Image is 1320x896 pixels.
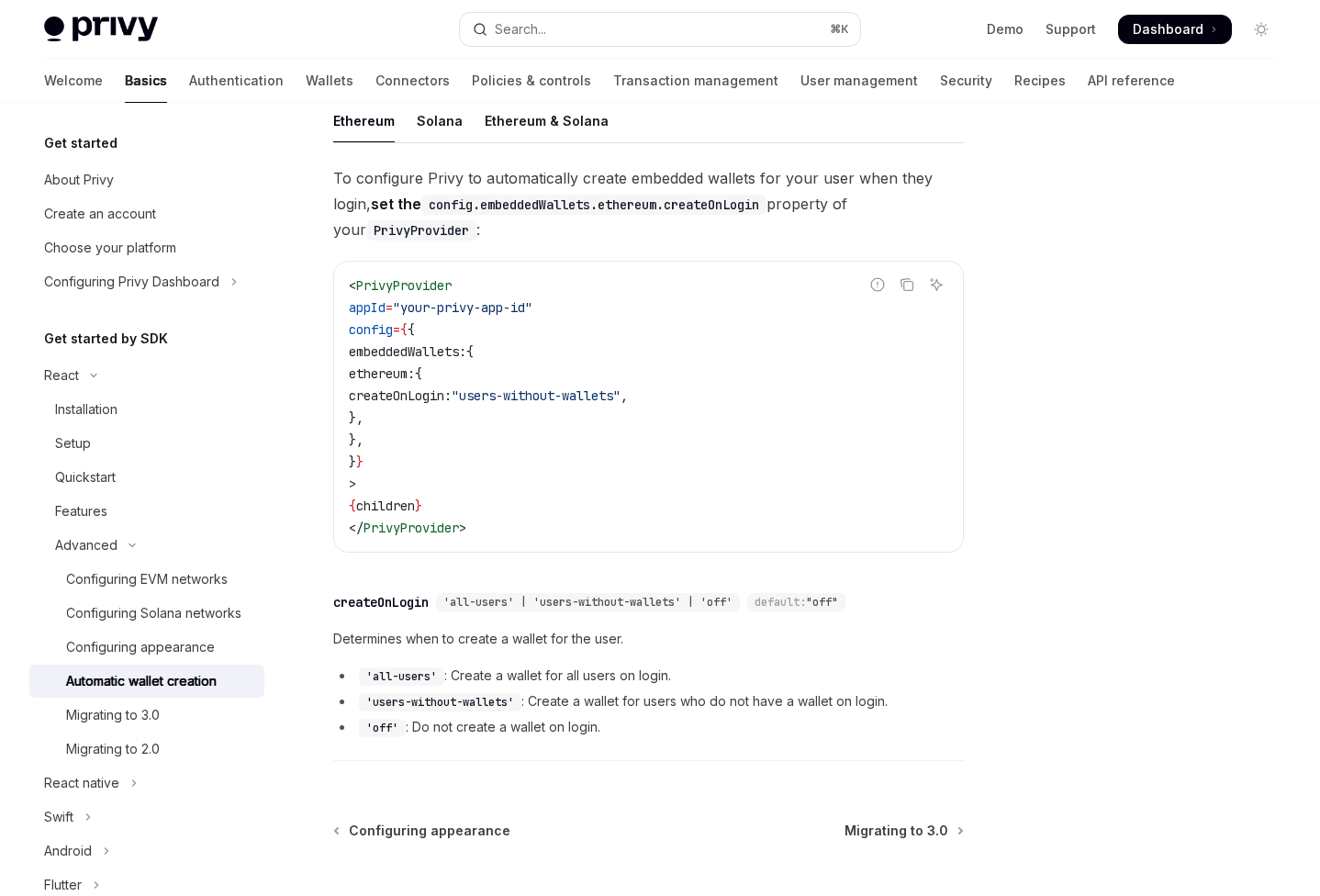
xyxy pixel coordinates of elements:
span: Dashboard [1133,20,1203,39]
span: > [459,520,466,536]
a: Welcome [44,59,103,103]
span: { [349,498,356,514]
h5: Get started by SDK [44,328,168,350]
div: Choose your platform [44,237,176,259]
div: Swift [44,806,73,828]
a: Configuring appearance [335,822,510,840]
div: Installation [55,398,117,420]
a: Setup [29,427,264,460]
a: API reference [1088,59,1175,103]
div: Features [55,500,107,522]
div: Configuring Privy Dashboard [44,271,219,293]
a: Configuring EVM networks [29,563,264,596]
span: 'all-users' | 'users-without-wallets' | 'off' [443,595,733,610]
span: } [349,454,356,470]
a: Connectors [375,59,450,103]
a: Quickstart [29,461,264,494]
div: Quickstart [55,466,116,488]
div: Setup [55,432,91,454]
div: createOnLogin [333,593,429,611]
button: Report incorrect code [866,273,889,297]
span: Configuring appearance [349,822,510,840]
span: PrivyProvider [356,277,452,294]
a: Wallets [306,59,353,103]
a: Configuring appearance [29,631,264,664]
button: Toggle Configuring Privy Dashboard section [29,265,264,298]
span: { [466,343,474,360]
a: Migrating to 3.0 [29,699,264,732]
span: "your-privy-app-id" [393,299,532,316]
span: < [349,277,356,294]
a: Policies & controls [472,59,591,103]
span: appId [349,299,386,316]
img: light logo [44,17,158,42]
span: createOnLogin: [349,387,452,404]
a: User management [800,59,918,103]
div: Configuring appearance [66,636,215,658]
span: </ [349,520,364,536]
span: = [393,321,400,338]
span: default: [755,595,806,610]
div: Migrating to 3.0 [66,704,160,726]
a: Recipes [1014,59,1066,103]
span: Determines when to create a wallet for the user. [333,628,964,650]
button: Open search [460,13,861,46]
span: }, [349,431,364,448]
button: Toggle Advanced section [29,529,264,562]
div: Migrating to 2.0 [66,738,160,760]
a: Automatic wallet creation [29,665,264,698]
button: Toggle dark mode [1247,15,1276,44]
div: Search... [495,18,546,40]
button: Toggle React native section [29,767,264,800]
a: Configuring Solana networks [29,597,264,630]
h5: Get started [44,132,117,154]
span: PrivyProvider [364,520,459,536]
span: config [349,321,393,338]
div: Ethereum & Solana [485,99,609,142]
span: "off" [806,595,838,610]
a: Dashboard [1118,15,1232,44]
span: "users-without-wallets" [452,387,621,404]
a: Migrating to 3.0 [845,822,962,840]
span: } [356,454,364,470]
code: 'users-without-wallets' [359,693,521,711]
div: Configuring EVM networks [66,568,228,590]
div: Advanced [55,534,117,556]
span: embeddedWallets: [349,343,466,360]
span: Migrating to 3.0 [845,822,948,840]
span: children [356,498,415,514]
div: React [44,364,79,386]
a: About Privy [29,163,264,196]
div: Ethereum [333,99,395,142]
code: config.embeddedWallets.ethereum.createOnLogin [421,195,766,215]
a: Choose your platform [29,231,264,264]
a: Basics [125,59,167,103]
code: 'off' [359,719,406,737]
a: Support [1046,20,1096,39]
button: Ask AI [924,273,948,297]
a: Authentication [189,59,284,103]
code: PrivyProvider [366,220,476,241]
span: To configure Privy to automatically create embedded wallets for your user when they login, proper... [333,165,964,242]
a: Demo [987,20,1024,39]
div: Configuring Solana networks [66,602,241,624]
a: Transaction management [613,59,778,103]
a: Security [940,59,992,103]
span: { [400,321,408,338]
div: Create an account [44,203,156,225]
div: Solana [417,99,463,142]
div: About Privy [44,169,114,191]
div: Automatic wallet creation [66,670,217,692]
span: ⌘ K [830,22,849,37]
span: ethereum: [349,365,415,382]
a: Installation [29,393,264,426]
li: : Create a wallet for users who do not have a wallet on login. [333,690,964,712]
button: Toggle Swift section [29,801,264,834]
div: React native [44,772,119,794]
button: Toggle Android section [29,834,264,868]
span: = [386,299,393,316]
span: } [415,498,422,514]
span: }, [349,409,364,426]
li: : Create a wallet for all users on login. [333,665,964,687]
div: Flutter [44,874,82,896]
